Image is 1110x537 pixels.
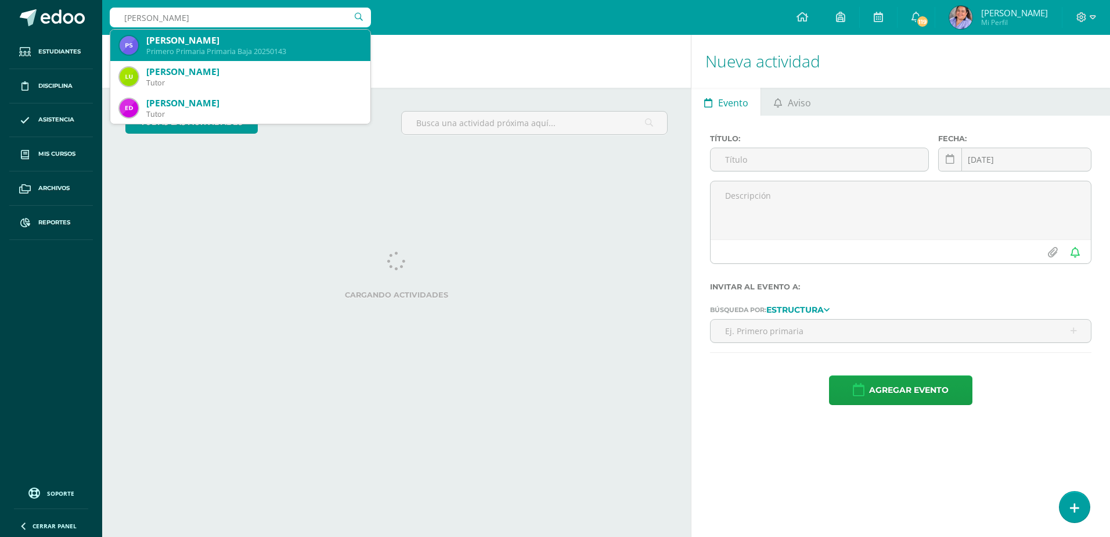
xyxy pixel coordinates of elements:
a: Aviso [761,88,823,116]
div: Tutor [146,109,361,119]
span: Estudiantes [38,47,81,56]
a: Reportes [9,206,93,240]
label: Invitar al evento a: [710,282,1091,291]
h1: Nueva actividad [705,35,1096,88]
a: Soporte [14,485,88,500]
span: Soporte [47,489,74,497]
span: Búsqueda por: [710,306,766,314]
a: Disciplina [9,69,93,103]
span: 119 [916,15,929,28]
a: Estructura [766,305,830,313]
span: [PERSON_NAME] [981,7,1048,19]
h1: Actividades [116,35,677,88]
span: Disciplina [38,81,73,91]
span: Asistencia [38,115,74,124]
span: Cerrar panel [33,522,77,530]
label: Cargando actividades [125,291,668,299]
img: 1841256978d8cda65f8cc917dd8b80b1.png [949,6,972,29]
span: Aviso [788,89,811,117]
span: Agregar evento [869,376,949,404]
a: Estudiantes [9,35,93,69]
strong: Estructura [766,305,824,315]
span: Mis cursos [38,149,75,159]
div: [PERSON_NAME] [146,34,361,46]
img: f71820a8f1406a7f096b8d223d447aab.png [120,36,138,55]
span: Archivos [38,184,70,193]
input: Título [711,148,928,171]
div: [PERSON_NAME] [146,97,361,109]
img: 013ddb56abc64f71508dfbe1b99fdef0.png [120,67,138,86]
div: Tutor [146,78,361,88]
div: [PERSON_NAME] [146,66,361,78]
label: Título: [710,134,929,143]
label: Fecha: [938,134,1091,143]
input: Ej. Primero primaria [711,320,1091,342]
a: Evento [691,88,761,116]
span: Mi Perfil [981,17,1048,27]
input: Fecha de entrega [939,148,1091,171]
button: Agregar evento [829,375,972,405]
span: Reportes [38,218,70,227]
a: Archivos [9,171,93,206]
div: Primero Primaria Primaria Baja 20250143 [146,46,361,56]
a: Mis cursos [9,137,93,171]
input: Busca un usuario... [110,8,371,27]
input: Busca una actividad próxima aquí... [402,112,667,134]
a: Asistencia [9,103,93,138]
img: db7a0db2a6c00255316fb1b8dfe9a723.png [120,99,138,117]
span: Evento [718,89,748,117]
